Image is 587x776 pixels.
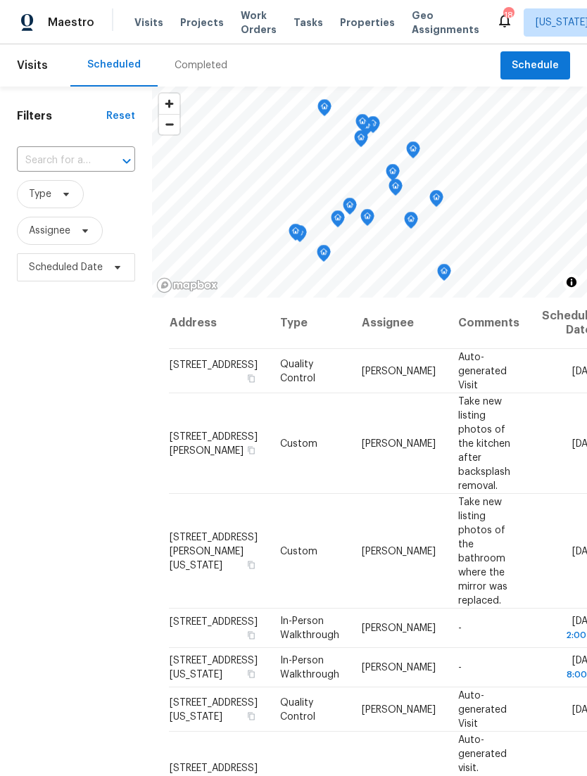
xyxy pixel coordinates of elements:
[563,274,580,291] button: Toggle attribution
[567,274,576,290] span: Toggle attribution
[512,57,559,75] span: Schedule
[458,497,507,605] span: Take new listing photos of the bathroom where the mirror was replaced.
[245,371,258,384] button: Copy Address
[29,187,51,201] span: Type
[245,558,258,571] button: Copy Address
[458,663,462,673] span: -
[17,50,48,81] span: Visits
[280,616,339,640] span: In-Person Walkthrough
[362,546,436,556] span: [PERSON_NAME]
[17,109,106,123] h1: Filters
[362,704,436,714] span: [PERSON_NAME]
[280,438,317,448] span: Custom
[355,114,370,136] div: Map marker
[362,623,436,633] span: [PERSON_NAME]
[317,245,331,267] div: Map marker
[169,298,269,349] th: Address
[170,360,258,369] span: [STREET_ADDRESS]
[458,396,510,490] span: Take new listing photos of the kitchen after backsplash removal.
[117,151,137,171] button: Open
[500,51,570,80] button: Schedule
[289,224,303,246] div: Map marker
[280,359,315,383] span: Quality Control
[87,58,141,72] div: Scheduled
[245,668,258,680] button: Copy Address
[406,141,420,163] div: Map marker
[170,697,258,721] span: [STREET_ADDRESS][US_STATE]
[170,431,258,455] span: [STREET_ADDRESS][PERSON_NAME]
[245,709,258,722] button: Copy Address
[458,690,507,728] span: Auto-generated Visit
[366,116,380,138] div: Map marker
[362,366,436,376] span: [PERSON_NAME]
[503,8,513,23] div: 18
[29,260,103,274] span: Scheduled Date
[29,224,70,238] span: Assignee
[106,109,135,123] div: Reset
[17,150,96,172] input: Search for an address...
[340,15,395,30] span: Properties
[429,190,443,212] div: Map marker
[458,623,462,633] span: -
[362,663,436,673] span: [PERSON_NAME]
[134,15,163,30] span: Visits
[317,99,332,121] div: Map marker
[280,697,315,721] span: Quality Control
[245,629,258,642] button: Copy Address
[269,298,351,349] th: Type
[404,212,418,234] div: Map marker
[159,94,179,114] button: Zoom in
[170,656,258,680] span: [STREET_ADDRESS][US_STATE]
[175,58,227,72] div: Completed
[170,532,258,570] span: [STREET_ADDRESS][PERSON_NAME][US_STATE]
[447,298,531,349] th: Comments
[362,438,436,448] span: [PERSON_NAME]
[354,130,368,152] div: Map marker
[170,617,258,627] span: [STREET_ADDRESS]
[280,546,317,556] span: Custom
[458,352,507,390] span: Auto-generated Visit
[293,18,323,27] span: Tasks
[343,198,357,220] div: Map marker
[48,15,94,30] span: Maestro
[280,656,339,680] span: In-Person Walkthrough
[386,164,400,186] div: Map marker
[389,179,403,201] div: Map marker
[245,443,258,456] button: Copy Address
[351,298,447,349] th: Assignee
[412,8,479,37] span: Geo Assignments
[360,209,374,231] div: Map marker
[159,114,179,134] button: Zoom out
[180,15,224,30] span: Projects
[437,264,451,286] div: Map marker
[156,277,218,293] a: Mapbox homepage
[241,8,277,37] span: Work Orders
[159,115,179,134] span: Zoom out
[331,210,345,232] div: Map marker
